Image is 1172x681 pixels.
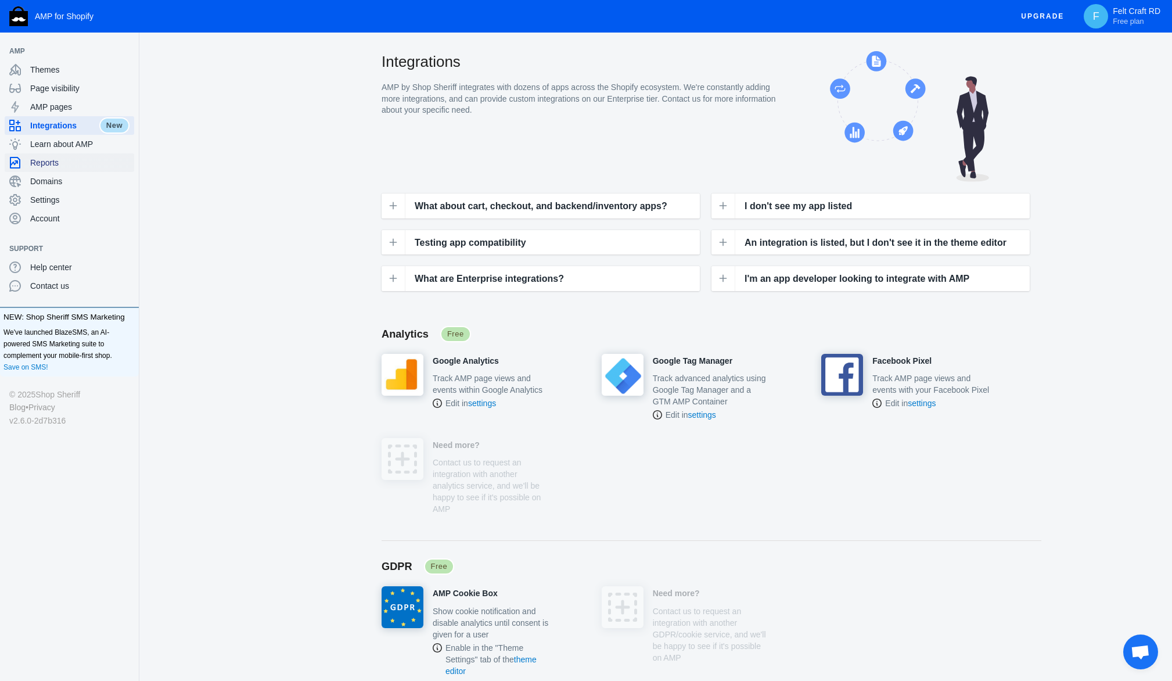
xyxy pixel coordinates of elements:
[5,116,134,135] a: IntegrationsNew
[872,354,932,367] a: Facebook Pixel
[3,361,48,373] a: Save on SMS!
[9,45,118,57] span: AMP
[745,271,969,286] span: I'm an app developer looking to integrate with AMP
[382,51,778,72] h2: Integrations
[433,354,499,367] a: Google Analytics
[30,83,130,94] span: Page visibility
[433,356,499,367] h4: Google Analytics
[382,561,412,572] span: GDPR
[821,354,863,396] img: facebook-pixel_200x200.png
[745,199,852,214] span: I don't see my app listed
[5,277,134,295] a: Contact us
[382,82,778,116] p: AMP by Shop Sheriff integrates with dozens of apps across the Shopify ecosystem. We're constantly...
[5,153,134,172] a: Reports
[30,120,99,131] span: Integrations
[653,354,732,367] a: Google Tag Manager
[415,199,667,214] span: What about cart, checkout, and backend/inventory apps?
[872,372,990,396] p: Track AMP page views and events with your Facebook Pixel
[30,213,130,224] span: Account
[9,401,130,414] div: •
[433,589,498,599] h4: AMP Cookie Box
[5,60,134,79] a: Themes
[1021,6,1064,27] span: Upgrade
[118,246,136,251] button: Add a sales channel
[745,235,1006,250] span: An integration is listed, but I don't see it in the theme editor
[5,209,134,228] a: Account
[653,605,770,664] p: Contact us to request an integration with another GDPR/cookie service, and we'll be happy to see ...
[382,586,423,628] img: gdpr_200x200.jpg
[433,440,480,451] h4: Need more?
[30,64,130,76] span: Themes
[433,372,550,396] p: Track AMP page views and events within Google Analytics
[415,235,526,250] span: Testing app compatibility
[433,457,550,515] p: Contact us to request an integration with another analytics service, and we'll be happy to see if...
[5,135,134,153] a: Learn about AMP
[445,655,537,676] a: theme editor
[666,409,716,421] span: Edit in
[30,157,130,169] span: Reports
[440,326,471,342] span: Free
[118,49,136,53] button: Add a sales channel
[5,191,134,209] a: Settings
[5,172,134,191] a: Domains
[908,399,936,408] a: settings
[30,194,130,206] span: Settings
[28,401,55,414] a: Privacy
[382,354,423,396] img: google-analytics_200x200.png
[30,261,130,273] span: Help center
[9,388,130,401] div: © 2025
[1090,10,1102,22] span: F
[688,410,716,420] a: settings
[35,388,80,401] a: Shop Sheriff
[445,397,496,409] span: Edit in
[445,642,550,677] span: Enable in the "Theme Settings" tab of the
[30,280,130,292] span: Contact us
[30,101,130,113] span: AMP pages
[382,328,429,340] span: Analytics
[468,399,496,408] a: settings
[415,271,564,286] span: What are Enterprise integrations?
[872,356,932,367] h4: Facebook Pixel
[9,414,130,427] div: v2.6.0-2d7b316
[424,558,455,575] span: Free
[602,354,643,396] img: google-tag-manager_150x150.png
[1113,17,1144,26] span: Free plan
[1012,6,1073,27] button: Upgrade
[5,98,134,116] a: AMP pages
[9,243,118,255] span: Support
[885,397,936,409] span: Edit in
[30,175,130,187] span: Domains
[35,12,94,21] span: AMP for Shopify
[653,372,770,407] p: Track advanced analytics using Google Tag Manager and a GTM AMP Container
[99,117,130,134] span: New
[1123,635,1158,669] div: Open chat
[653,356,732,367] h4: Google Tag Manager
[9,401,26,414] a: Blog
[30,138,130,150] span: Learn about AMP
[433,605,550,640] p: Show cookie notification and disable analytics until consent is given for a user
[5,79,134,98] a: Page visibility
[1113,6,1160,26] p: Felt Craft RD
[9,6,28,26] img: Shop Sheriff Logo
[653,589,700,599] h4: Need more?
